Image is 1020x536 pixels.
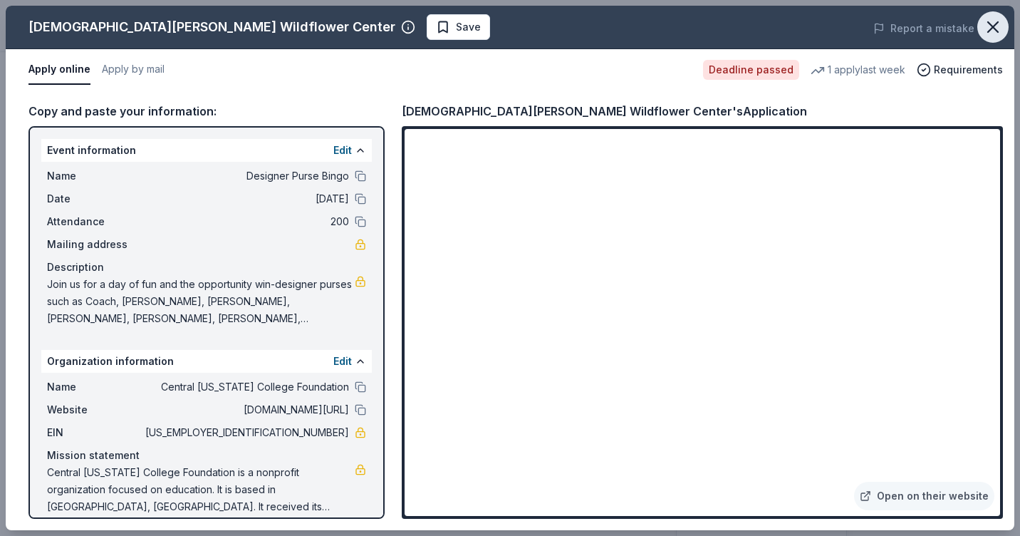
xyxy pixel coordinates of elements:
[47,424,142,441] span: EIN
[142,424,349,441] span: [US_EMPLOYER_IDENTIFICATION_NUMBER]
[102,55,165,85] button: Apply by mail
[703,60,799,80] div: Deadline passed
[28,102,385,120] div: Copy and paste your information:
[873,20,974,37] button: Report a mistake
[28,55,90,85] button: Apply online
[854,482,994,510] a: Open on their website
[402,102,807,120] div: [DEMOGRAPHIC_DATA][PERSON_NAME] Wildflower Center's Application
[456,19,481,36] span: Save
[41,350,372,373] div: Organization information
[142,378,349,396] span: Central [US_STATE] College Foundation
[47,401,142,418] span: Website
[47,447,366,464] div: Mission statement
[47,213,142,230] span: Attendance
[917,61,1003,78] button: Requirements
[41,139,372,162] div: Event information
[47,259,366,276] div: Description
[47,464,355,515] span: Central [US_STATE] College Foundation is a nonprofit organization focused on education. It is bas...
[427,14,490,40] button: Save
[28,16,395,38] div: [DEMOGRAPHIC_DATA][PERSON_NAME] Wildflower Center
[47,276,355,327] span: Join us for a day of fun and the opportunity win-designer purses such as Coach, [PERSON_NAME], [P...
[333,142,352,159] button: Edit
[47,167,142,185] span: Name
[47,378,142,396] span: Name
[934,61,1003,78] span: Requirements
[811,61,905,78] div: 1 apply last week
[142,401,349,418] span: [DOMAIN_NAME][URL]
[333,353,352,370] button: Edit
[142,190,349,207] span: [DATE]
[142,213,349,230] span: 200
[47,236,142,253] span: Mailing address
[142,167,349,185] span: Designer Purse Bingo
[47,190,142,207] span: Date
